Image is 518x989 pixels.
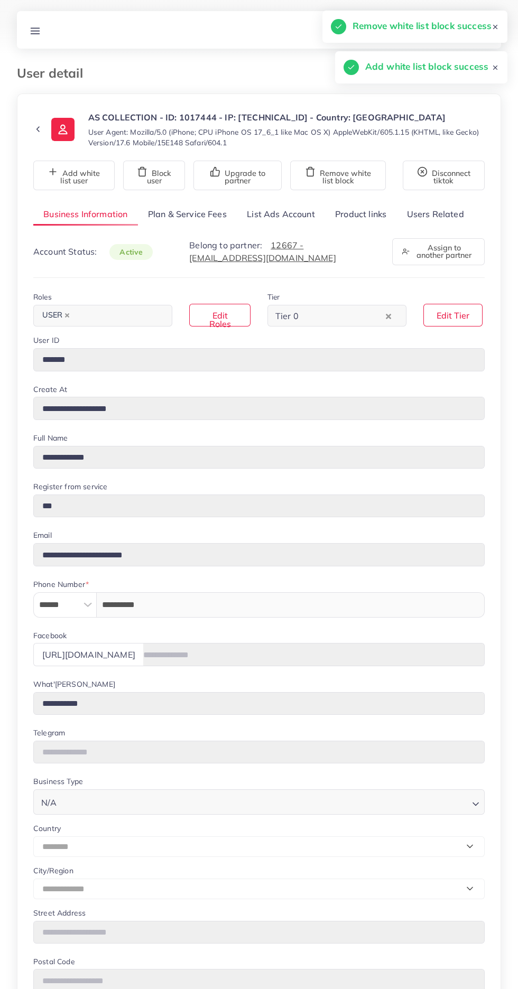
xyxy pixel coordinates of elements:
[423,304,483,326] button: Edit Tier
[33,643,144,666] div: [URL][DOMAIN_NAME]
[353,19,492,33] h5: Remove white list block success
[267,292,280,302] label: Tier
[51,118,75,141] img: ic-user-info.36bf1079.svg
[33,433,68,443] label: Full Name
[396,203,474,226] a: Users Related
[33,203,138,226] a: Business Information
[76,308,159,324] input: Search for option
[392,238,485,265] button: Assign to another partner
[273,309,301,324] span: Tier 0
[33,579,89,590] label: Phone Number
[60,792,468,810] input: Search for option
[33,245,153,258] p: Account Status:
[33,956,75,967] label: Postal Code
[33,292,52,302] label: Roles
[33,335,59,346] label: User ID
[325,203,396,226] a: Product links
[302,308,383,324] input: Search for option
[290,161,386,190] button: Remove white list block
[33,727,65,738] label: Telegram
[138,203,237,226] a: Plan & Service Fees
[267,305,406,326] div: Search for option
[33,530,52,540] label: Email
[33,865,73,876] label: City/Region
[33,630,67,641] label: Facebook
[403,161,485,190] button: Disconnect tiktok
[33,823,61,834] label: Country
[88,127,485,148] small: User Agent: Mozilla/5.0 (iPhone; CPU iPhone OS 17_6_1 like Mac OS X) AppleWebKit/605.1.15 (KHTML,...
[33,481,107,492] label: Register from service
[189,239,380,264] p: Belong to partner:
[189,304,251,326] button: Edit Roles
[237,203,325,226] a: List Ads Account
[193,161,282,190] button: Upgrade to partner
[33,384,67,395] label: Create At
[17,66,91,81] h3: User detail
[33,908,86,918] label: Street Address
[33,679,115,689] label: What'[PERSON_NAME]
[109,244,153,260] span: active
[38,309,75,323] span: USER
[365,60,488,73] h5: Add white list block success
[33,305,172,326] div: Search for option
[88,111,485,124] p: AS COLLECTION - ID: 1017444 - IP: [TECHNICAL_ID] - Country: [GEOGRAPHIC_DATA]
[33,776,83,787] label: Business Type
[123,161,185,190] button: Block user
[33,789,485,814] div: Search for option
[64,313,70,318] button: Deselect USER
[33,161,115,190] button: Add white list user
[386,310,391,322] button: Clear Selected
[39,795,59,810] span: N/A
